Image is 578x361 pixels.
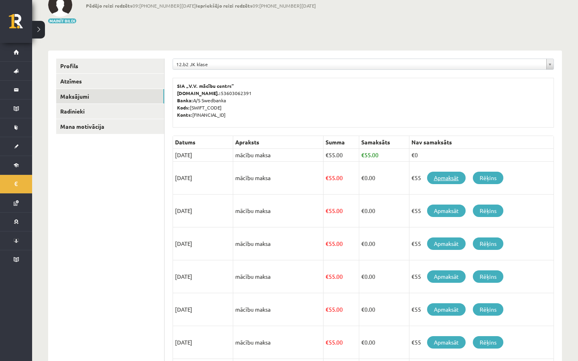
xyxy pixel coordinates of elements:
td: [DATE] [173,326,233,359]
a: Apmaksāt [427,237,466,250]
a: Profils [56,59,164,73]
a: Maksājumi [56,89,164,104]
td: mācību maksa [233,162,324,195]
b: Iepriekšējo reizi redzēts [196,2,252,9]
span: 09:[PHONE_NUMBER][DATE] 09:[PHONE_NUMBER][DATE] [86,2,316,9]
td: mācību maksa [233,149,324,162]
td: €55 [409,260,554,293]
td: 55.00 [324,195,359,227]
a: Rēķins [473,237,503,250]
td: [DATE] [173,227,233,260]
td: mācību maksa [233,227,324,260]
td: 0.00 [359,326,409,359]
button: Mainīt bildi [48,18,76,23]
a: Apmaksāt [427,172,466,184]
td: 0.00 [359,227,409,260]
td: €55 [409,195,554,227]
span: € [326,306,329,313]
td: €55 [409,162,554,195]
span: € [361,240,364,247]
th: Summa [324,136,359,149]
a: Apmaksāt [427,303,466,316]
span: 12.b2 JK klase [176,59,543,69]
td: mācību maksa [233,260,324,293]
b: Kods: [177,104,190,111]
th: Apraksts [233,136,324,149]
td: €55 [409,293,554,326]
b: Banka: [177,97,193,103]
td: 0.00 [359,260,409,293]
td: mācību maksa [233,195,324,227]
b: Pēdējo reizi redzēts [86,2,132,9]
td: 55.00 [324,162,359,195]
a: Apmaksāt [427,205,466,217]
span: € [361,273,364,280]
td: 55.00 [324,326,359,359]
th: Datums [173,136,233,149]
td: [DATE] [173,162,233,195]
span: € [326,207,329,214]
td: €55 [409,227,554,260]
a: Rēķins [473,172,503,184]
th: Samaksāts [359,136,409,149]
td: 55.00 [324,149,359,162]
td: 55.00 [324,293,359,326]
td: [DATE] [173,260,233,293]
td: 0.00 [359,162,409,195]
td: €0 [409,149,554,162]
span: € [361,151,364,158]
a: Radinieki [56,104,164,119]
a: Atzīmes [56,74,164,89]
th: Nav samaksāts [409,136,554,149]
td: 55.00 [324,227,359,260]
td: 55.00 [359,149,409,162]
td: [DATE] [173,149,233,162]
b: SIA „V.V. mācību centrs” [177,83,234,89]
b: [DOMAIN_NAME].: [177,90,221,96]
span: € [326,174,329,181]
td: 0.00 [359,195,409,227]
td: 0.00 [359,293,409,326]
span: € [326,339,329,346]
span: € [361,174,364,181]
span: € [361,339,364,346]
a: Rīgas 1. Tālmācības vidusskola [9,14,32,34]
p: 53603062391 A/S Swedbanka [SWIFT_CODE] [FINANCIAL_ID] [177,82,550,118]
span: € [326,273,329,280]
a: Rēķins [473,336,503,349]
a: 12.b2 JK klase [173,59,554,69]
td: 55.00 [324,260,359,293]
a: Apmaksāt [427,336,466,349]
span: € [326,151,329,158]
td: [DATE] [173,195,233,227]
td: mācību maksa [233,293,324,326]
td: €55 [409,326,554,359]
span: € [361,207,364,214]
a: Rēķins [473,303,503,316]
a: Rēķins [473,205,503,217]
a: Mana motivācija [56,119,164,134]
span: € [326,240,329,247]
a: Apmaksāt [427,270,466,283]
b: Konts: [177,112,192,118]
td: mācību maksa [233,326,324,359]
span: € [361,306,364,313]
td: [DATE] [173,293,233,326]
a: Rēķins [473,270,503,283]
